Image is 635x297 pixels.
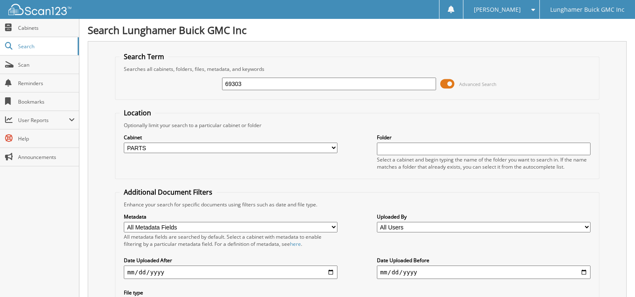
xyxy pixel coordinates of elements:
[459,81,497,87] span: Advanced Search
[120,201,595,208] div: Enhance your search for specific documents using filters such as date and file type.
[124,134,337,141] label: Cabinet
[18,80,75,87] span: Reminders
[593,257,635,297] iframe: Chat Widget
[18,135,75,142] span: Help
[18,117,69,124] span: User Reports
[124,289,337,296] label: File type
[124,257,337,264] label: Date Uploaded After
[377,213,591,220] label: Uploaded By
[124,266,337,279] input: start
[8,4,71,15] img: scan123-logo-white.svg
[474,7,521,12] span: [PERSON_NAME]
[120,122,595,129] div: Optionally limit your search to a particular cabinet or folder
[377,257,591,264] label: Date Uploaded Before
[120,188,217,197] legend: Additional Document Filters
[88,23,627,37] h1: Search Lunghamer Buick GMC Inc
[377,134,591,141] label: Folder
[377,266,591,279] input: end
[120,65,595,73] div: Searches all cabinets, folders, files, metadata, and keywords
[124,213,337,220] label: Metadata
[120,108,155,117] legend: Location
[550,7,625,12] span: Lunghamer Buick GMC Inc
[124,233,337,247] div: All metadata fields are searched by default. Select a cabinet with metadata to enable filtering b...
[18,61,75,68] span: Scan
[120,52,168,61] legend: Search Term
[377,156,591,170] div: Select a cabinet and begin typing the name of the folder you want to search in. If the name match...
[18,43,73,50] span: Search
[18,154,75,161] span: Announcements
[18,98,75,105] span: Bookmarks
[18,24,75,31] span: Cabinets
[290,240,301,247] a: here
